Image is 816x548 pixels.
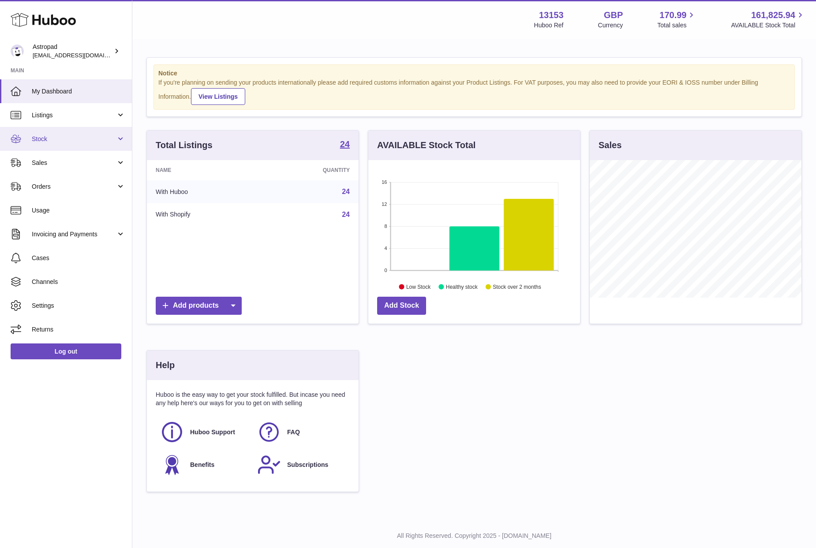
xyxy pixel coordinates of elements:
[257,453,345,477] a: Subscriptions
[382,201,387,207] text: 12
[32,230,116,239] span: Invoicing and Payments
[287,461,328,469] span: Subscriptions
[342,211,350,218] a: 24
[659,9,686,21] span: 170.99
[384,246,387,251] text: 4
[33,52,130,59] span: [EMAIL_ADDRESS][DOMAIN_NAME]
[384,268,387,273] text: 0
[11,45,24,58] img: matt@astropad.com
[32,87,125,96] span: My Dashboard
[32,254,125,262] span: Cases
[160,453,248,477] a: Benefits
[158,69,790,78] strong: Notice
[32,111,116,119] span: Listings
[147,180,261,203] td: With Huboo
[32,159,116,167] span: Sales
[147,203,261,226] td: With Shopify
[33,43,112,60] div: Astropad
[139,532,809,540] p: All Rights Reserved. Copyright 2025 - [DOMAIN_NAME]
[32,325,125,334] span: Returns
[539,9,564,21] strong: 13153
[751,9,795,21] span: 161,825.94
[534,21,564,30] div: Huboo Ref
[384,224,387,229] text: 8
[261,160,359,180] th: Quantity
[156,359,175,371] h3: Help
[493,283,541,290] text: Stock over 2 months
[32,278,125,286] span: Channels
[446,283,478,290] text: Healthy stock
[598,21,623,30] div: Currency
[191,88,245,105] a: View Listings
[32,302,125,310] span: Settings
[156,297,242,315] a: Add products
[340,140,350,149] strong: 24
[340,140,350,150] a: 24
[190,428,235,436] span: Huboo Support
[377,297,426,315] a: Add Stock
[257,420,345,444] a: FAQ
[604,9,623,21] strong: GBP
[382,179,387,185] text: 16
[406,283,431,290] text: Low Stock
[657,9,696,30] a: 170.99 Total sales
[287,428,300,436] span: FAQ
[156,391,350,407] p: Huboo is the easy way to get your stock fulfilled. But incase you need any help here's our ways f...
[156,139,213,151] h3: Total Listings
[731,21,805,30] span: AVAILABLE Stock Total
[377,139,475,151] h3: AVAILABLE Stock Total
[147,160,261,180] th: Name
[32,206,125,215] span: Usage
[342,188,350,195] a: 24
[11,343,121,359] a: Log out
[32,135,116,143] span: Stock
[190,461,214,469] span: Benefits
[158,78,790,105] div: If you're planning on sending your products internationally please add required customs informati...
[32,183,116,191] span: Orders
[657,21,696,30] span: Total sales
[731,9,805,30] a: 161,825.94 AVAILABLE Stock Total
[160,420,248,444] a: Huboo Support
[599,139,621,151] h3: Sales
